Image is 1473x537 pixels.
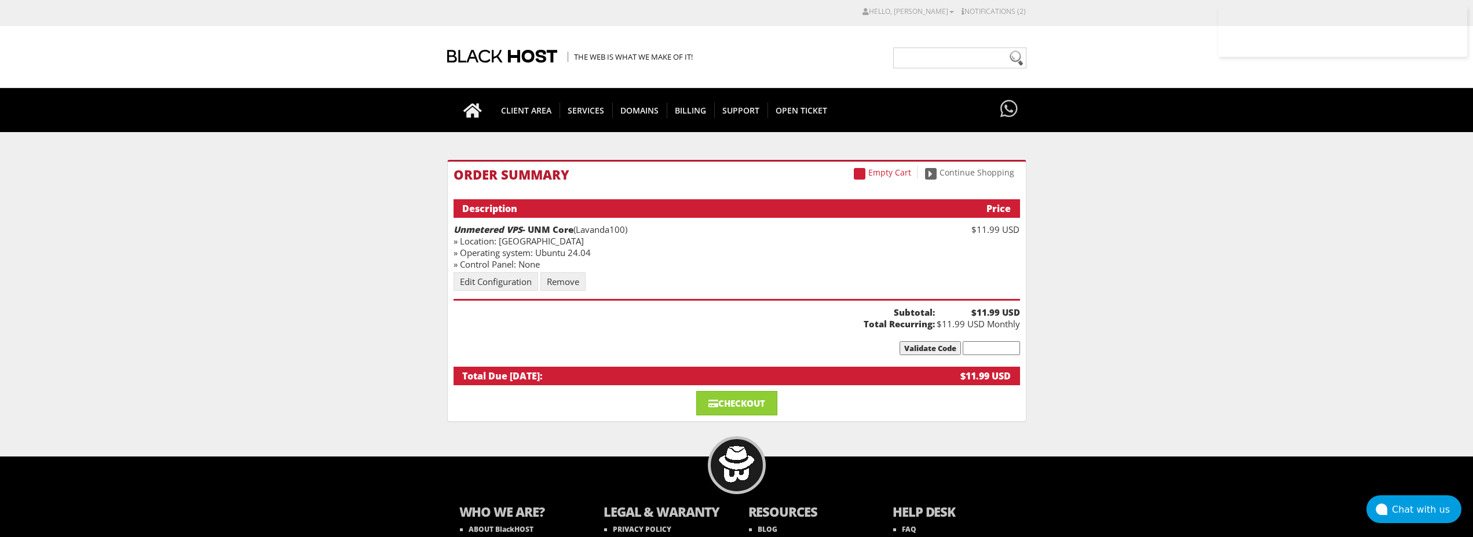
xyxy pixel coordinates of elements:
a: BLOG [749,524,777,534]
div: $11.99 USD Monthly [935,306,1020,330]
h1: Order Summary [454,167,1020,181]
a: Continue Shopping [919,166,1020,179]
div: Price [929,202,1011,215]
a: Notifications (2) [962,6,1026,16]
span: SERVICES [560,103,613,118]
a: Hello, [PERSON_NAME] [862,6,954,16]
a: Remove [540,272,586,291]
img: BlackHOST mascont, Blacky. [718,446,755,483]
b: LEGAL & WARANTY [604,503,725,523]
a: Go to homepage [452,88,494,132]
a: ABOUT BlackHOST [460,524,533,534]
div: Total Due [DATE]: [462,370,929,382]
a: PRIVACY POLICY [604,524,671,534]
a: Billing [667,88,715,132]
span: The Web is what we make of it! [568,52,693,62]
a: CLIENT AREA [493,88,560,132]
b: HELP DESK [893,503,1014,523]
span: Support [714,103,768,118]
span: CLIENT AREA [493,103,560,118]
a: Empty Cart [848,166,918,179]
input: Validate Code [900,341,961,355]
a: SERVICES [560,88,613,132]
em: Unmetered VPS [454,224,522,235]
div: $11.99 USD [929,370,1011,382]
a: FAQ [893,524,916,534]
a: Open Ticket [767,88,835,132]
div: $11.99 USD [935,224,1020,235]
b: WHO WE ARE? [459,503,581,523]
b: Subtotal: [454,306,935,318]
div: Description [462,202,929,215]
button: Chat with us [1366,495,1461,523]
a: Checkout [696,391,777,415]
span: Open Ticket [767,103,835,118]
a: Support [714,88,768,132]
a: Domains [612,88,667,132]
a: Edit Configuration [454,272,538,291]
div: Chat with us [1392,504,1461,515]
div: (Lavanda100) » Location: [GEOGRAPHIC_DATA] » Operating system: Ubuntu 24.04 » Control Panel: None [454,224,935,270]
b: RESOURCES [748,503,870,523]
b: Total Recurring: [454,318,935,330]
a: Have questions? [997,88,1021,131]
span: Billing [667,103,715,118]
b: $11.99 USD [935,306,1020,318]
strong: - UNM Core [454,224,573,235]
input: Need help? [893,48,1026,68]
span: Domains [612,103,667,118]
